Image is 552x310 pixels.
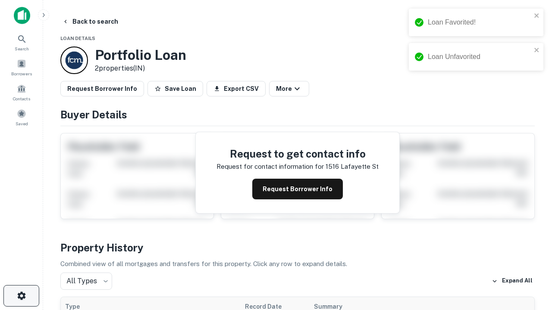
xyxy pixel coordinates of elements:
p: 2 properties (IN) [95,63,186,74]
p: 1516 lafayette st [326,161,379,172]
button: Save Loan [147,81,203,96]
a: Search [3,31,41,54]
h4: Buyer Details [60,107,535,122]
span: Saved [16,120,28,127]
button: More [269,81,309,96]
span: Loan Details [60,36,95,41]
button: Request Borrower Info [60,81,144,96]
h4: Request to get contact info [216,146,379,161]
span: Search [15,45,29,52]
h4: Property History [60,240,535,255]
button: Back to search [59,14,122,29]
img: capitalize-icon.png [14,7,30,24]
a: Saved [3,105,41,129]
button: close [534,46,540,55]
span: Contacts [13,95,30,102]
span: Borrowers [11,70,32,77]
p: Combined view of all mortgages and transfers for this property. Click any row to expand details. [60,259,535,269]
button: Request Borrower Info [252,179,343,199]
a: Contacts [3,81,41,104]
button: Expand All [489,275,535,288]
a: Borrowers [3,56,41,79]
div: Loan Favorited! [428,17,531,28]
div: All Types [60,273,112,290]
h3: Portfolio Loan [95,47,186,63]
div: Loan Unfavorited [428,52,531,62]
button: Export CSV [207,81,266,96]
button: close [534,12,540,20]
iframe: Chat Widget [509,241,552,282]
p: Request for contact information for [216,161,324,172]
